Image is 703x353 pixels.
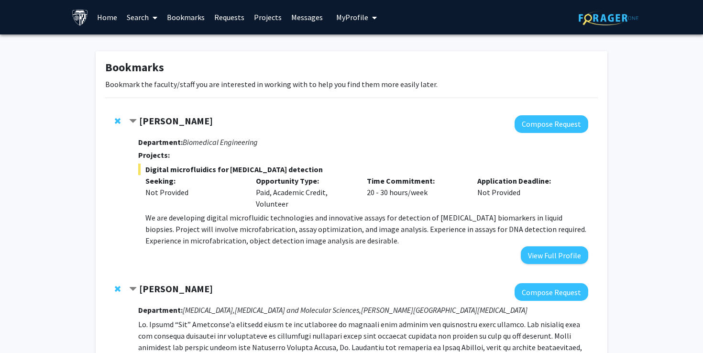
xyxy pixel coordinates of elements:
p: Application Deadline: [477,175,574,187]
i: [PERSON_NAME][GEOGRAPHIC_DATA][MEDICAL_DATA] [361,305,527,315]
span: Digital microfluidics for [MEDICAL_DATA] detection [138,164,588,175]
span: Contract Chrissy O'Keefe Bookmark [129,118,137,125]
strong: Projects: [138,150,170,160]
i: [MEDICAL_DATA] and Molecular Sciences, [235,305,361,315]
a: Home [92,0,122,34]
i: [MEDICAL_DATA], [183,305,235,315]
p: Seeking: [145,175,242,187]
div: Not Provided [470,175,581,210]
iframe: Chat [7,310,41,346]
button: Compose Request to Chrissy O'Keefe [515,115,588,133]
p: Opportunity Type: [256,175,352,187]
button: Compose Request to Raj Mukherjee [515,283,588,301]
div: Not Provided [145,187,242,198]
strong: [PERSON_NAME] [139,283,213,295]
img: Johns Hopkins University Logo [72,9,88,26]
a: Search [122,0,162,34]
strong: Department: [138,305,183,315]
a: Projects [249,0,286,34]
div: Paid, Academic Credit, Volunteer [249,175,360,210]
span: Contract Raj Mukherjee Bookmark [129,286,137,293]
div: 20 - 30 hours/week [360,175,471,210]
img: ForagerOne Logo [579,11,638,25]
a: Bookmarks [162,0,209,34]
span: Remove Raj Mukherjee from bookmarks [115,285,121,293]
i: Biomedical Engineering [183,137,258,147]
p: Bookmark the faculty/staff you are interested in working with to help you find them more easily l... [105,78,598,90]
a: Messages [286,0,328,34]
p: Time Commitment: [367,175,463,187]
span: Remove Chrissy O'Keefe from bookmarks [115,117,121,125]
a: Requests [209,0,249,34]
span: My Profile [336,12,368,22]
h1: Bookmarks [105,61,598,75]
button: View Full Profile [521,246,588,264]
p: We are developing digital microfluidic technologies and innovative assays for detection of [MEDIC... [145,212,588,246]
strong: Department: [138,137,183,147]
strong: [PERSON_NAME] [139,115,213,127]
